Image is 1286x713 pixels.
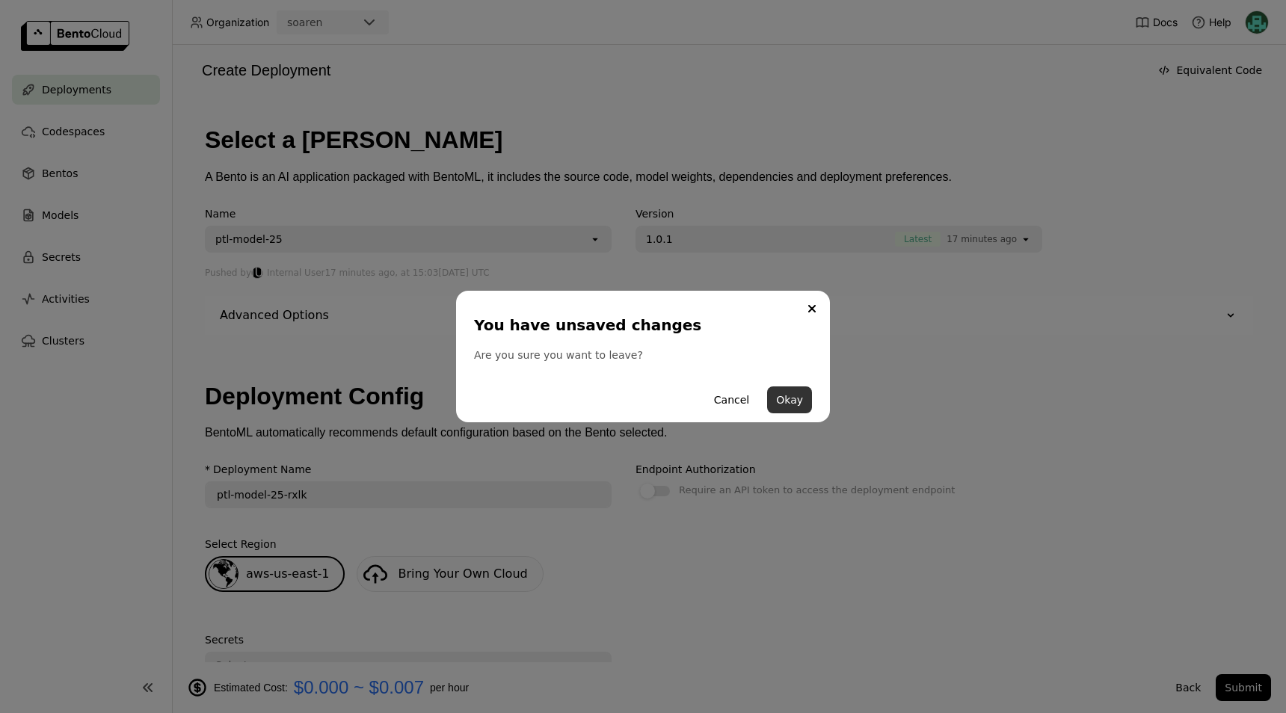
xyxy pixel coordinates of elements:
button: Close [803,300,821,318]
div: Are you sure you want to leave? [474,348,812,362]
button: Cancel [705,386,758,413]
button: Okay [767,386,812,413]
div: You have unsaved changes [474,315,806,336]
div: dialog [456,291,830,422]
